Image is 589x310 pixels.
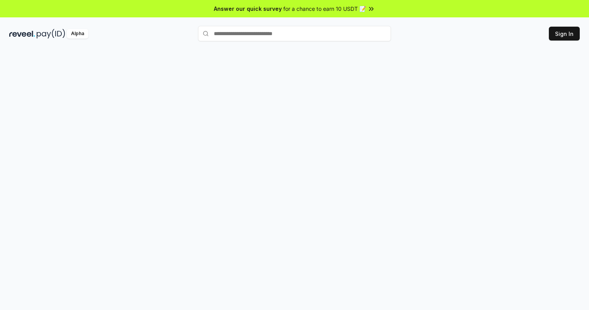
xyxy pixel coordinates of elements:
button: Sign In [549,27,580,41]
span: Answer our quick survey [214,5,282,13]
img: reveel_dark [9,29,35,39]
div: Alpha [67,29,88,39]
img: pay_id [37,29,65,39]
span: for a chance to earn 10 USDT 📝 [283,5,366,13]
